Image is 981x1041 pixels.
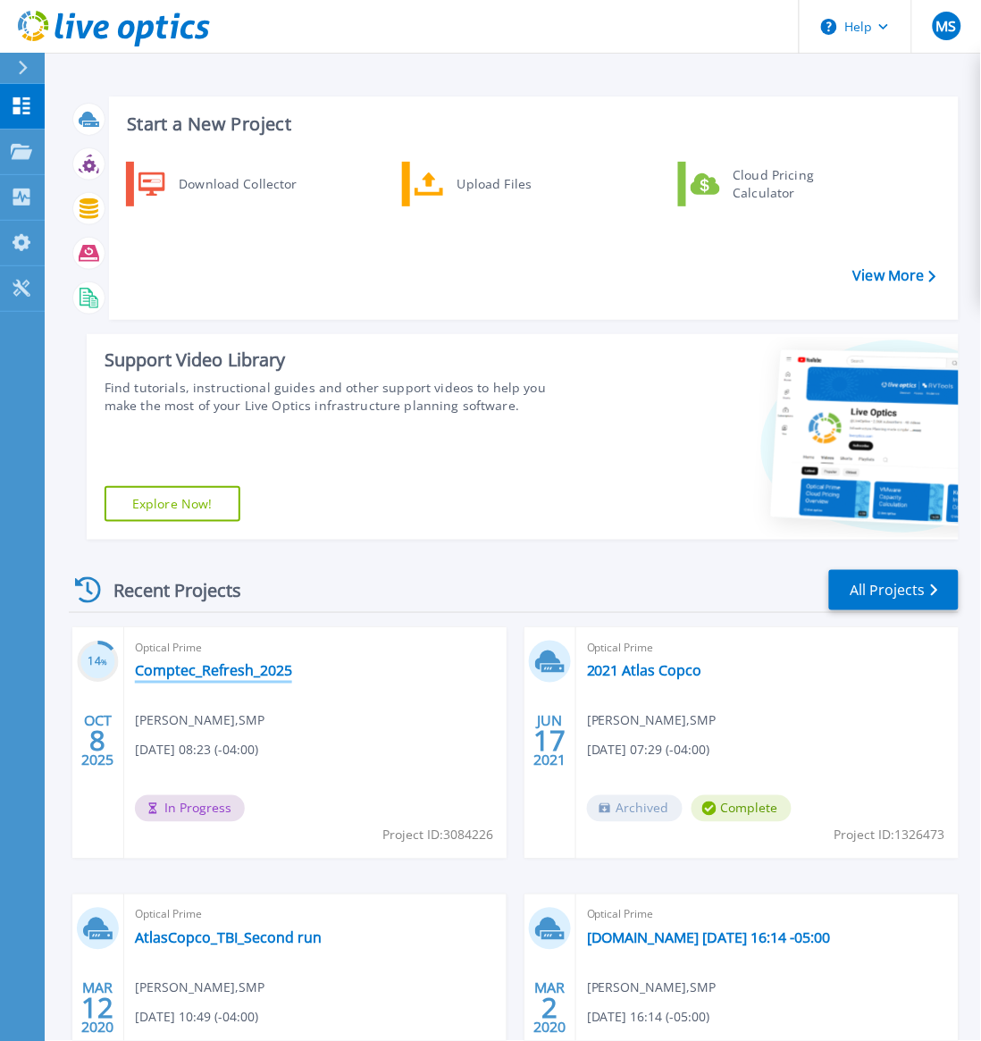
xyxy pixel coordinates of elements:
[170,166,305,202] div: Download Collector
[402,162,585,206] a: Upload Files
[101,658,107,667] span: %
[587,638,948,658] span: Optical Prime
[587,905,948,925] span: Optical Prime
[127,114,935,134] h3: Start a New Project
[105,379,555,415] div: Find tutorials, instructional guides and other support videos to help you make the most of your L...
[587,929,831,947] a: [DOMAIN_NAME] [DATE] 16:14 -05:00
[89,734,105,749] span: 8
[587,662,702,680] a: 2021 Atlas Copco
[678,162,861,206] a: Cloud Pricing Calculator
[725,166,857,202] div: Cloud Pricing Calculator
[135,795,245,822] span: In Progress
[135,905,496,925] span: Optical Prime
[135,741,258,760] span: [DATE] 08:23 (-04:00)
[449,166,581,202] div: Upload Files
[532,709,566,774] div: JUN 2021
[533,734,566,749] span: 17
[382,826,493,845] span: Project ID: 3084226
[135,711,264,731] span: [PERSON_NAME] , SMP
[135,638,496,658] span: Optical Prime
[587,711,717,731] span: [PERSON_NAME] , SMP
[834,826,945,845] span: Project ID: 1326473
[587,1008,710,1028] span: [DATE] 16:14 (-05:00)
[135,978,264,998] span: [PERSON_NAME] , SMP
[105,348,555,372] div: Support Video Library
[80,709,114,774] div: OCT 2025
[69,568,265,612] div: Recent Projects
[541,1001,558,1016] span: 2
[126,162,309,206] a: Download Collector
[135,1008,258,1028] span: [DATE] 10:49 (-04:00)
[587,741,710,760] span: [DATE] 07:29 (-04:00)
[81,1001,113,1016] span: 12
[692,795,792,822] span: Complete
[587,978,717,998] span: [PERSON_NAME] , SMP
[77,652,119,673] h3: 14
[135,929,322,947] a: AtlasCopco_TBI_Second run
[105,486,240,522] a: Explore Now!
[936,19,957,33] span: MS
[135,662,292,680] a: Comptec_Refresh_2025
[829,570,959,610] a: All Projects
[587,795,683,822] span: Archived
[80,976,114,1041] div: MAR 2020
[853,267,936,284] a: View More
[532,976,566,1041] div: MAR 2020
